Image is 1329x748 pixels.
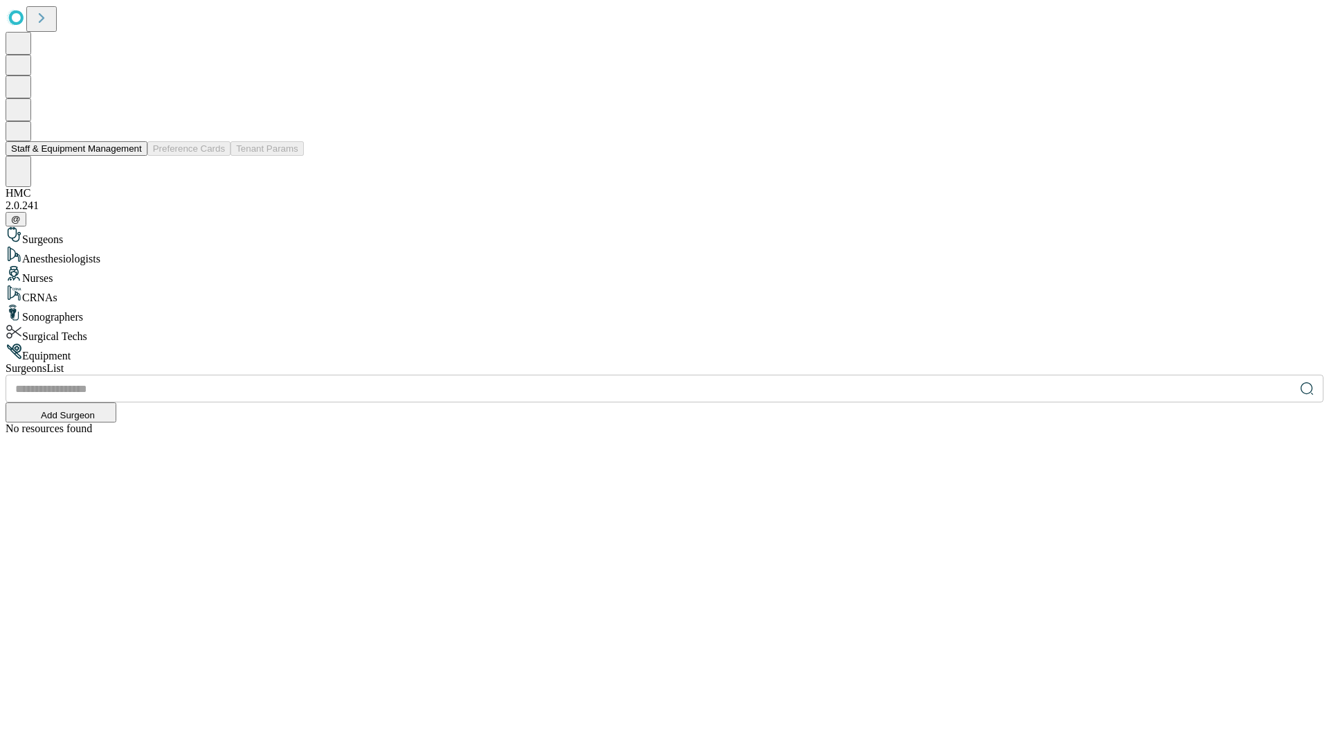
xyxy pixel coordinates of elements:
[6,199,1323,212] div: 2.0.241
[6,402,116,422] button: Add Surgeon
[6,343,1323,362] div: Equipment
[6,212,26,226] button: @
[6,362,1323,375] div: Surgeons List
[230,141,304,156] button: Tenant Params
[6,285,1323,304] div: CRNAs
[6,226,1323,246] div: Surgeons
[11,214,21,224] span: @
[41,410,95,420] span: Add Surgeon
[6,187,1323,199] div: HMC
[147,141,230,156] button: Preference Cards
[6,141,147,156] button: Staff & Equipment Management
[6,304,1323,323] div: Sonographers
[6,265,1323,285] div: Nurses
[6,246,1323,265] div: Anesthesiologists
[6,422,1323,435] div: No resources found
[6,323,1323,343] div: Surgical Techs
